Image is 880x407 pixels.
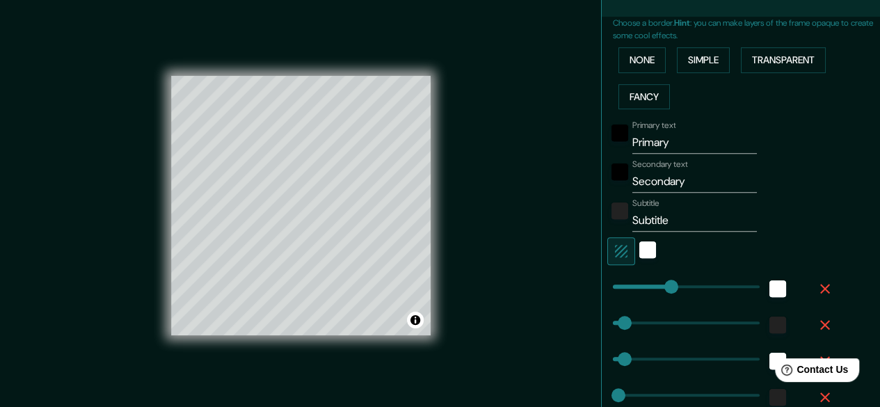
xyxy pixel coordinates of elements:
[632,120,675,131] label: Primary text
[611,163,628,180] button: black
[639,241,656,258] button: white
[741,47,826,73] button: Transparent
[611,125,628,141] button: black
[769,280,786,297] button: white
[407,312,424,328] button: Toggle attribution
[677,47,730,73] button: Simple
[632,198,659,209] label: Subtitle
[611,202,628,219] button: color-222222
[618,84,670,110] button: Fancy
[769,389,786,406] button: color-222222
[632,159,688,170] label: Secondary text
[618,47,666,73] button: None
[769,317,786,333] button: color-222222
[613,17,880,42] p: Choose a border. : you can make layers of the frame opaque to create some cool effects.
[756,353,865,392] iframe: Help widget launcher
[674,17,690,29] b: Hint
